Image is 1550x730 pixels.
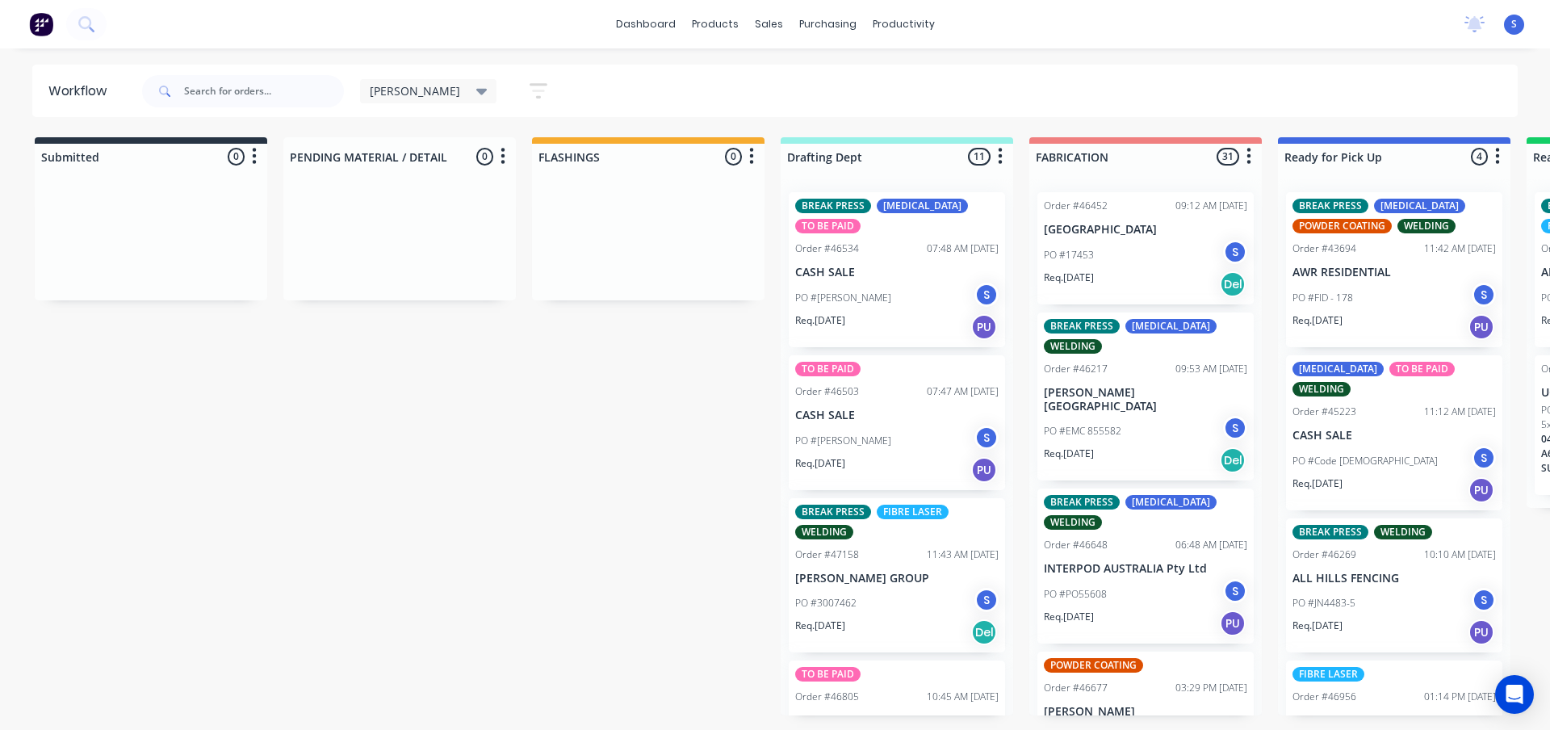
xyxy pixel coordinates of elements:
p: Req. [DATE] [1292,313,1343,328]
div: Order #45223 [1292,405,1356,419]
p: AWR RESIDENTIAL [1292,266,1496,279]
div: products [684,12,747,36]
p: PO #3007462 [795,596,857,610]
div: WELDING [1044,339,1102,354]
p: Req. [DATE] [1292,476,1343,491]
div: Order #46452 [1044,199,1108,213]
div: [MEDICAL_DATA]TO BE PAIDWELDINGOrder #4522311:12 AM [DATE]CASH SALEPO #Code [DEMOGRAPHIC_DATA]SRe... [1286,355,1502,510]
div: S [1223,579,1247,603]
p: [PERSON_NAME] GROUP [795,572,999,585]
p: ALL HILLS FENCING [1292,572,1496,585]
div: Order #46534 [795,241,859,256]
div: 07:47 AM [DATE] [927,384,999,399]
div: WELDING [1374,525,1432,539]
div: 11:42 AM [DATE] [1424,241,1496,256]
div: BREAK PRESS [795,505,871,519]
span: [PERSON_NAME] [370,82,460,99]
div: Workflow [48,82,115,101]
div: S [1223,416,1247,440]
p: CASH SALE [795,714,999,728]
div: BREAK PRESS [795,199,871,213]
div: POWDER COATING [1044,658,1143,673]
div: 01:14 PM [DATE] [1424,690,1496,704]
div: Open Intercom Messenger [1495,675,1534,714]
div: [MEDICAL_DATA] [1125,495,1217,510]
div: TO BE PAID [1389,362,1455,376]
p: Req. [DATE] [795,313,845,328]
div: S [1223,240,1247,264]
div: Del [1220,271,1246,297]
div: BREAK PRESS[MEDICAL_DATA]WELDINGOrder #4664806:48 AM [DATE]INTERPOD AUSTRALIA Pty LtdPO #PO55608S... [1037,489,1254,644]
div: purchasing [791,12,865,36]
div: Del [1220,447,1246,473]
div: BREAK PRESS [1044,495,1120,510]
p: Req. [DATE] [795,619,845,633]
p: [PERSON_NAME][GEOGRAPHIC_DATA] [1044,386,1247,413]
div: 07:48 AM [DATE] [927,241,999,256]
div: PU [1468,314,1494,340]
p: PO #JN4483-5 [1292,596,1355,610]
div: PU [1220,610,1246,636]
div: TO BE PAIDOrder #4650307:47 AM [DATE]CASH SALEPO #[PERSON_NAME]SReq.[DATE]PU [789,355,1005,490]
div: WELDING [1044,515,1102,530]
div: [MEDICAL_DATA] [1374,199,1465,213]
div: Order #47158 [795,547,859,562]
p: PO #EMC 855582 [1044,424,1121,438]
div: TO BE PAID [795,219,861,233]
div: S [974,283,999,307]
div: Order #46956 [1292,690,1356,704]
div: TO BE PAID [795,362,861,376]
div: S [1472,588,1496,612]
div: S [1472,446,1496,470]
div: Order #46217 [1044,362,1108,376]
div: PU [971,314,997,340]
p: Req. [DATE] [1044,271,1094,285]
a: dashboard [608,12,684,36]
div: PU [1468,619,1494,645]
div: BREAK PRESSWELDINGOrder #4626910:10 AM [DATE]ALL HILLS FENCINGPO #JN4483-5SReq.[DATE]PU [1286,518,1502,653]
p: CASH SALE [1292,429,1496,443]
div: Order #46805 [795,690,859,704]
div: 06:48 AM [DATE] [1175,538,1247,552]
div: BREAK PRESS [1292,525,1368,539]
p: PO #17453 [1044,248,1094,262]
p: PO #Code [DEMOGRAPHIC_DATA] [1292,454,1438,468]
div: S [974,426,999,450]
div: WELDING [1292,382,1351,396]
p: PO #[PERSON_NAME] [795,434,891,448]
div: [MEDICAL_DATA] [1125,319,1217,334]
div: 10:10 AM [DATE] [1424,547,1496,562]
p: Req. [DATE] [1044,610,1094,624]
div: 11:12 AM [DATE] [1424,405,1496,419]
div: 03:29 PM [DATE] [1175,681,1247,695]
p: Req. [DATE] [1044,447,1094,461]
div: POWDER COATING [1292,219,1392,233]
p: PO #PO55608 [1044,587,1107,602]
div: FIBRE LASER [1292,667,1364,682]
p: Req. [DATE] [795,456,845,471]
div: [MEDICAL_DATA] [877,199,968,213]
div: S [1472,283,1496,307]
div: BREAK PRESSFIBRE LASERWELDINGOrder #4715811:43 AM [DATE][PERSON_NAME] GROUPPO #3007462SReq.[DATE]Del [789,498,1005,653]
span: S [1511,17,1517,31]
div: [MEDICAL_DATA] [1292,362,1384,376]
div: WELDING [1397,219,1456,233]
p: Req. [DATE] [1292,619,1343,633]
div: Order #46677 [1044,681,1108,695]
p: CASH SALE [795,266,999,279]
div: BREAK PRESS [1044,319,1120,334]
div: BREAK PRESS[MEDICAL_DATA]TO BE PAIDOrder #4653407:48 AM [DATE]CASH SALEPO #[PERSON_NAME]SReq.[DAT... [789,192,1005,347]
div: Order #43694 [1292,241,1356,256]
div: WELDING [795,525,853,539]
div: PU [971,457,997,483]
div: Order #46503 [795,384,859,399]
div: PU [1468,477,1494,503]
div: FIBRE LASER [877,505,949,519]
div: Order #46269 [1292,547,1356,562]
div: 11:43 AM [DATE] [927,547,999,562]
p: PO #FID - 178 [1292,291,1353,305]
div: Order #4645209:12 AM [DATE][GEOGRAPHIC_DATA]PO #17453SReq.[DATE]Del [1037,192,1254,304]
div: sales [747,12,791,36]
p: [GEOGRAPHIC_DATA] [1044,223,1247,237]
img: Factory [29,12,53,36]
